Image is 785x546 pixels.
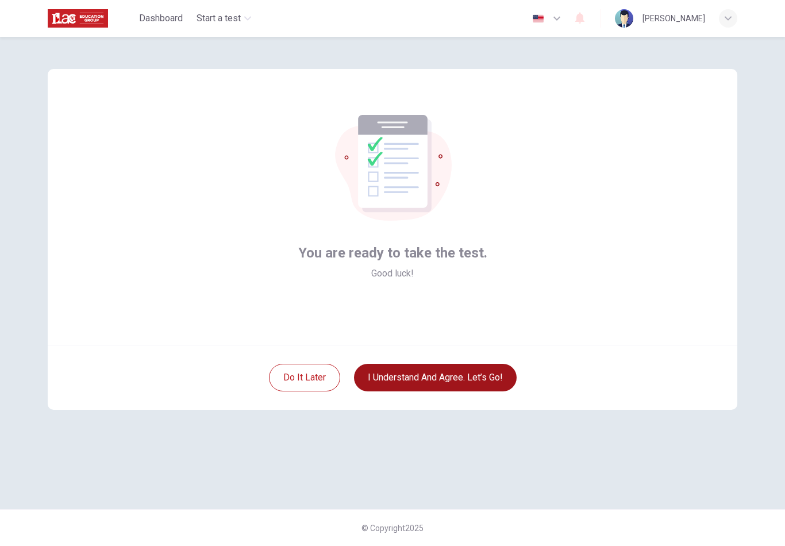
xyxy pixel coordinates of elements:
[642,11,705,25] div: [PERSON_NAME]
[48,7,134,30] a: ILAC logo
[197,11,241,25] span: Start a test
[48,7,108,30] img: ILAC logo
[354,364,517,391] button: I understand and agree. Let’s go!
[192,8,256,29] button: Start a test
[531,14,545,23] img: en
[134,8,187,29] button: Dashboard
[371,267,414,280] span: Good luck!
[361,524,424,533] span: © Copyright 2025
[139,11,183,25] span: Dashboard
[298,244,487,262] span: You are ready to take the test.
[269,364,340,391] button: Do it later
[615,9,633,28] img: Profile picture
